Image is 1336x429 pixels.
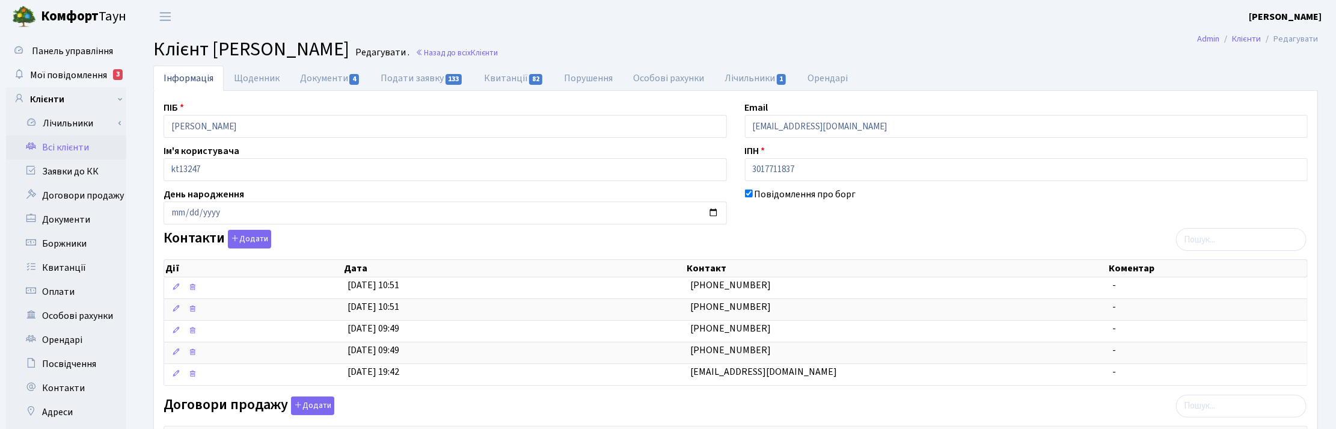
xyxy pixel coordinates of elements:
a: Подати заявку [370,66,473,91]
label: Договори продажу [164,397,334,415]
span: Таун [41,7,126,27]
label: Ім'я користувача [164,144,239,158]
a: Документи [290,66,370,91]
div: 3 [113,69,123,80]
span: [EMAIL_ADDRESS][DOMAIN_NAME] [690,365,837,378]
a: Admin [1197,32,1219,45]
a: Щоденник [224,66,290,91]
span: [DATE] 10:51 [348,300,399,313]
a: Заявки до КК [6,159,126,184]
a: [PERSON_NAME] [1249,10,1322,24]
a: Клієнти [6,87,126,111]
a: Документи [6,208,126,232]
span: Мої повідомлення [30,69,107,82]
span: [PHONE_NUMBER] [690,300,771,313]
a: Особові рахунки [6,304,126,328]
span: [PHONE_NUMBER] [690,344,771,357]
a: Посвідчення [6,352,126,376]
a: Орендарі [798,66,859,91]
a: Лічильники [14,111,126,135]
nav: breadcrumb [1179,26,1336,52]
span: 1 [777,74,786,85]
span: [DATE] 10:51 [348,279,399,292]
a: Оплати [6,280,126,304]
img: logo.png [12,5,36,29]
b: Комфорт [41,7,99,26]
a: Лічильники [714,66,797,91]
th: Дата [343,260,685,277]
a: Боржники [6,232,126,256]
span: - [1112,279,1116,292]
span: [DATE] 09:49 [348,344,399,357]
span: [DATE] 09:49 [348,322,399,335]
a: Орендарі [6,328,126,352]
button: Договори продажу [291,397,334,415]
a: Квитанції [6,256,126,280]
span: Клієнти [471,47,498,58]
span: 82 [529,74,542,85]
span: Панель управління [32,45,113,58]
span: [PHONE_NUMBER] [690,322,771,335]
span: 133 [446,74,462,85]
input: Пошук... [1176,228,1307,251]
span: [PHONE_NUMBER] [690,279,771,292]
a: Додати [225,228,271,249]
label: ПІБ [164,100,184,115]
span: 4 [349,74,359,85]
b: [PERSON_NAME] [1249,10,1322,23]
span: [DATE] 19:42 [348,365,399,378]
button: Контакти [228,230,271,248]
th: Контакт [685,260,1108,277]
label: Email [745,100,768,115]
span: - [1112,365,1116,378]
a: Особові рахунки [623,66,714,91]
small: Редагувати . [353,47,409,58]
span: - [1112,300,1116,313]
th: Дії [164,260,343,277]
label: Контакти [164,230,271,248]
span: - [1112,322,1116,335]
a: Додати [288,394,334,415]
span: - [1112,344,1116,357]
a: Порушення [554,66,623,91]
a: Адреси [6,400,126,424]
a: Інформація [153,66,224,91]
li: Редагувати [1261,32,1318,46]
a: Всі клієнти [6,135,126,159]
a: Контакти [6,376,126,400]
a: Договори продажу [6,184,126,208]
a: Панель управління [6,39,126,63]
label: Повідомлення про борг [755,187,856,202]
span: Клієнт [PERSON_NAME] [153,35,349,63]
a: Назад до всіхКлієнти [415,47,498,58]
a: Мої повідомлення3 [6,63,126,87]
th: Коментар [1108,260,1307,277]
a: Клієнти [1232,32,1261,45]
input: Пошук... [1176,395,1307,418]
label: День народження [164,187,244,202]
label: ІПН [745,144,765,158]
button: Переключити навігацію [150,7,180,26]
a: Квитанції [474,66,554,91]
